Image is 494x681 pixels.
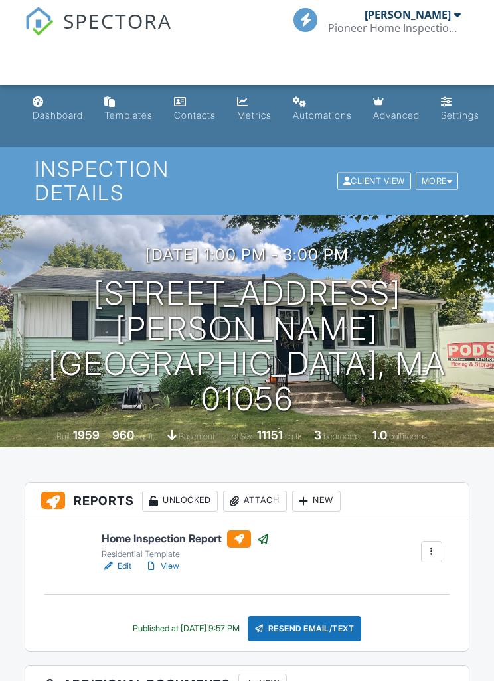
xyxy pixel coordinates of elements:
[25,7,54,36] img: The Best Home Inspection Software - Spectora
[102,560,131,573] a: Edit
[328,21,461,35] div: Pioneer Home Inspection Services LLC
[73,428,100,442] div: 1959
[56,431,71,441] span: Built
[293,110,352,121] div: Automations
[63,7,172,35] span: SPECTORA
[102,530,270,548] h6: Home Inspection Report
[25,483,469,520] h3: Reports
[337,172,411,190] div: Client View
[441,110,479,121] div: Settings
[102,530,270,560] a: Home Inspection Report Residential Template
[292,491,341,512] div: New
[99,90,158,128] a: Templates
[336,175,414,185] a: Client View
[373,110,420,121] div: Advanced
[416,172,459,190] div: More
[33,110,83,121] div: Dashboard
[133,623,240,634] div: Published at [DATE] 9:57 PM
[389,431,427,441] span: bathrooms
[237,110,272,121] div: Metrics
[104,110,153,121] div: Templates
[368,90,425,128] a: Advanced
[436,90,485,128] a: Settings
[35,157,460,204] h1: Inspection Details
[25,18,172,46] a: SPECTORA
[27,90,88,128] a: Dashboard
[227,431,255,441] span: Lot Size
[372,428,387,442] div: 1.0
[314,428,321,442] div: 3
[365,8,451,21] div: [PERSON_NAME]
[232,90,277,128] a: Metrics
[136,431,155,441] span: sq. ft.
[257,428,283,442] div: 11151
[323,431,360,441] span: bedrooms
[112,428,134,442] div: 960
[174,110,216,121] div: Contacts
[21,276,473,416] h1: [STREET_ADDRESS][PERSON_NAME] [GEOGRAPHIC_DATA], MA 01056
[223,491,287,512] div: Attach
[285,431,301,441] span: sq.ft.
[145,560,179,573] a: View
[145,246,349,264] h3: [DATE] 1:00 pm - 3:00 pm
[288,90,357,128] a: Automations (Basic)
[102,549,270,560] div: Residential Template
[248,616,362,641] div: Resend Email/Text
[169,90,221,128] a: Contacts
[142,491,218,512] div: Unlocked
[179,431,214,441] span: basement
